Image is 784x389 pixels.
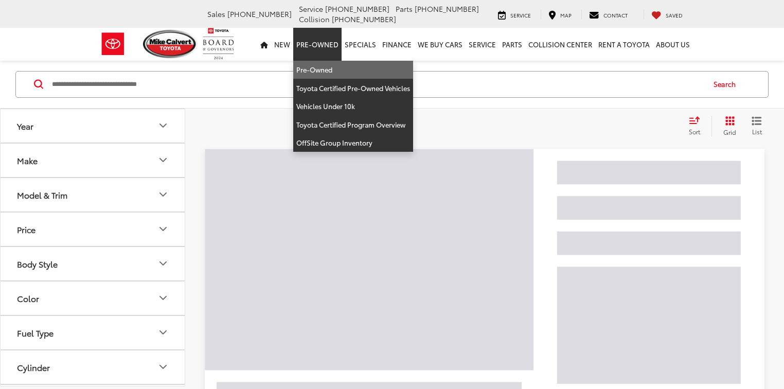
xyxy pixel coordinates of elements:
div: Body Style [17,259,58,269]
button: YearYear [1,109,186,143]
button: Body StyleBody Style [1,247,186,280]
button: MakeMake [1,144,186,177]
span: Saved [666,11,683,19]
span: [PHONE_NUMBER] [415,4,479,14]
span: Contact [603,11,628,19]
a: Specials [342,28,379,61]
a: Service [490,9,539,20]
div: Fuel Type [17,328,54,338]
img: Toyota [94,27,132,61]
div: Make [17,155,38,165]
span: [PHONE_NUMBER] [325,4,389,14]
a: Collision Center [525,28,595,61]
div: Price [17,224,35,234]
button: Fuel TypeFuel Type [1,316,186,349]
div: Cylinder [17,362,50,372]
button: ColorColor [1,281,186,315]
a: Service [466,28,499,61]
div: Year [157,119,169,132]
span: Parts [396,4,413,14]
span: Grid [723,128,736,136]
div: Model & Trim [157,188,169,201]
a: About Us [653,28,693,61]
a: OffSite Group Inventory [293,134,413,152]
button: PricePrice [1,213,186,246]
div: Fuel Type [157,326,169,339]
img: Mike Calvert Toyota [143,30,198,58]
a: Home [257,28,271,61]
a: Parts [499,28,525,61]
span: [PHONE_NUMBER] [227,9,292,19]
span: Service [510,11,531,19]
a: New [271,28,293,61]
span: Map [560,11,572,19]
button: Search [704,72,751,97]
a: Vehicles Under 10k [293,97,413,116]
a: Pre-Owned [293,28,342,61]
a: WE BUY CARS [415,28,466,61]
span: Collision [299,14,330,24]
input: Search by Make, Model, or Keyword [51,72,704,97]
span: Sales [207,9,225,19]
a: My Saved Vehicles [644,9,690,20]
button: List View [744,116,770,136]
div: Year [17,121,33,131]
a: Rent a Toyota [595,28,653,61]
a: Map [541,9,579,20]
div: Color [17,293,39,303]
a: Contact [581,9,635,20]
button: Select sort value [684,116,711,136]
div: Price [157,223,169,235]
div: Make [157,154,169,166]
div: Color [157,292,169,304]
a: Toyota Certified Pre-Owned Vehicles [293,79,413,98]
a: Pre-Owned [293,61,413,79]
span: Service [299,4,323,14]
button: CylinderCylinder [1,350,186,384]
div: Cylinder [157,361,169,373]
a: Toyota Certified Program Overview [293,116,413,134]
button: Grid View [711,116,744,136]
div: Model & Trim [17,190,67,200]
div: Body Style [157,257,169,270]
span: [PHONE_NUMBER] [332,14,396,24]
button: Model & TrimModel & Trim [1,178,186,211]
a: Finance [379,28,415,61]
span: List [752,127,762,136]
span: Sort [689,127,700,136]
